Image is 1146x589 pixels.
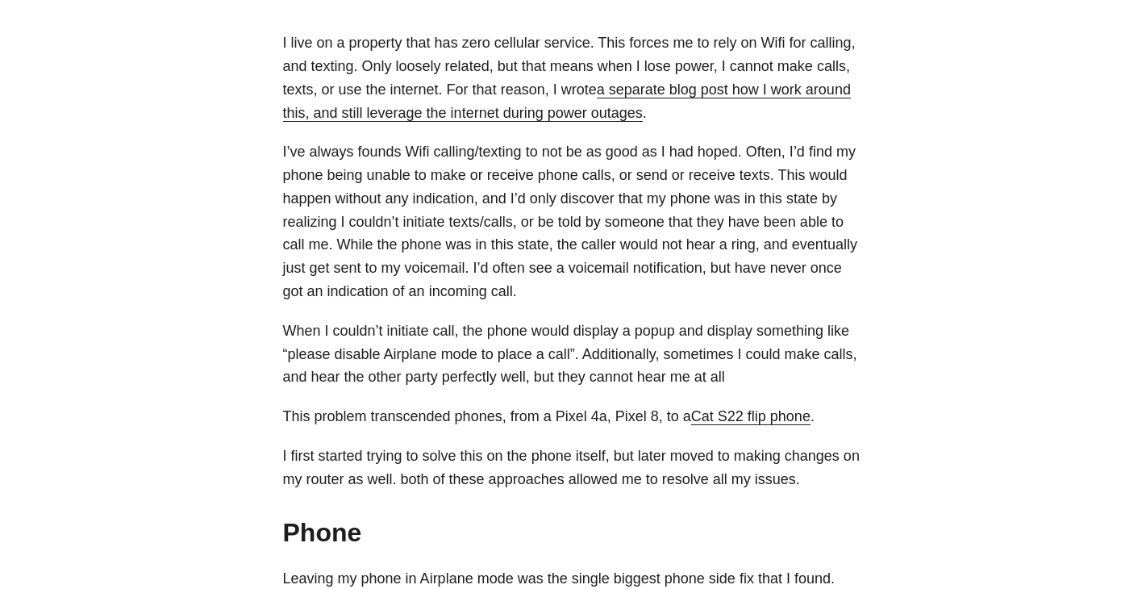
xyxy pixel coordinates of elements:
[283,31,864,124] p: I live on a property that has zero cellular service. This forces me to rely on Wifi for calling, ...
[283,405,864,428] p: This problem transcended phones, from a Pixel 4a, Pixel 8, to a .
[691,408,811,424] a: Cat S22 flip phone
[283,517,864,548] h2: Phone
[283,81,851,121] a: a separate blog post how I work around this, and still leverage the internet during power outages
[283,445,864,491] p: I first started trying to solve this on the phone itself, but later moved to making changes on my...
[283,140,864,303] p: I’ve always founds Wifi calling/texting to not be as good as I had hoped. Often, I’d find my phon...
[283,320,864,389] p: When I couldn’t initiate call, the phone would display a popup and display something like “please...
